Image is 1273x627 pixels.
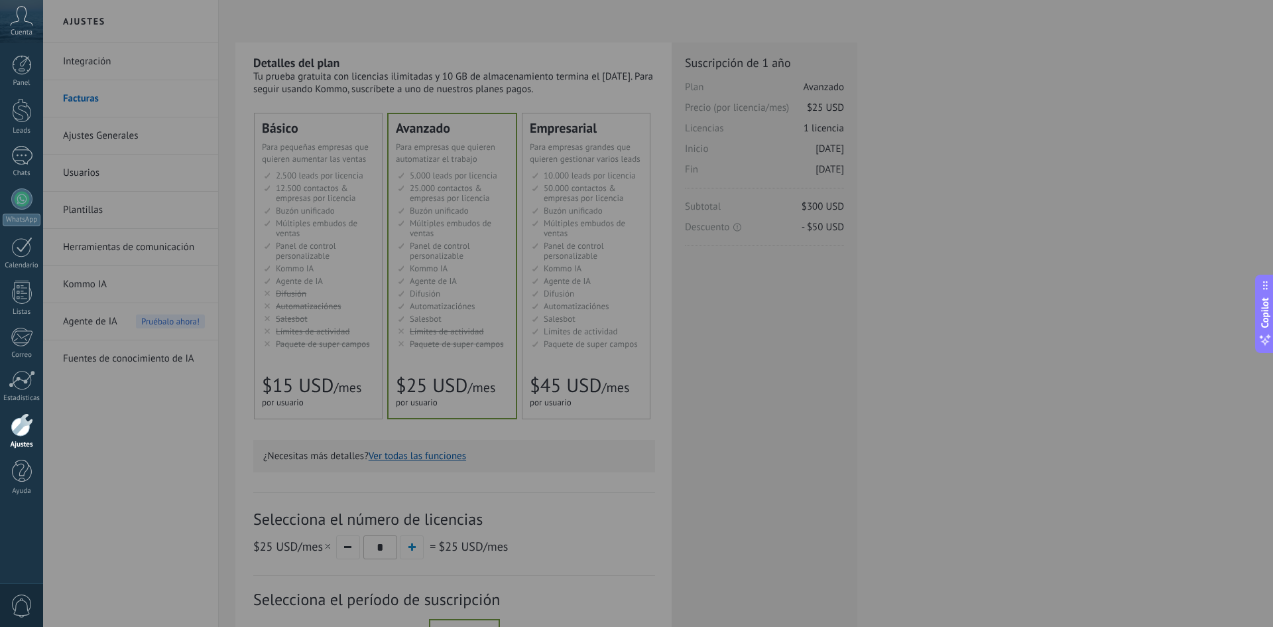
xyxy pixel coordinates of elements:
div: Leads [3,127,41,135]
div: Listas [3,308,41,316]
span: Copilot [1258,297,1272,328]
div: Calendario [3,261,41,270]
div: Panel [3,79,41,88]
div: WhatsApp [3,214,40,226]
div: Ajustes [3,441,41,449]
div: Ayuda [3,487,41,496]
div: Estadísticas [3,394,41,403]
div: Correo [3,351,41,360]
div: Chats [3,169,41,178]
span: Cuenta [11,29,32,37]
